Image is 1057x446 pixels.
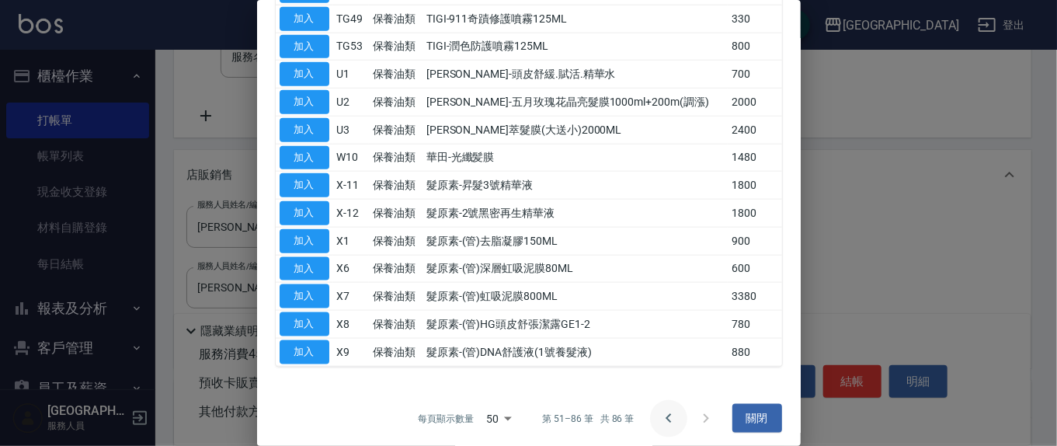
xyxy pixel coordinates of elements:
[333,89,369,117] td: U2
[369,5,422,33] td: 保養油類
[280,340,329,364] button: 加入
[369,144,422,172] td: 保養油類
[422,172,728,200] td: 髮原素-昇髮3號精華液
[333,116,369,144] td: U3
[333,200,369,228] td: X-12
[280,35,329,59] button: 加入
[333,283,369,311] td: X7
[369,172,422,200] td: 保養油類
[333,255,369,283] td: X6
[369,116,422,144] td: 保養油類
[728,61,781,89] td: 700
[728,311,781,339] td: 780
[369,89,422,117] td: 保養油類
[280,62,329,86] button: 加入
[333,338,369,366] td: X9
[422,33,728,61] td: TIGI-潤色防護噴霧125ML
[280,90,329,114] button: 加入
[732,404,782,433] button: 關閉
[333,227,369,255] td: X1
[422,311,728,339] td: 髮原素-(管)HG頭皮舒張潔露GE1-2
[422,116,728,144] td: [PERSON_NAME]萃髮膜(大送小)2000ML
[422,200,728,228] td: 髮原素-2號黑密再生精華液
[333,172,369,200] td: X-11
[422,5,728,33] td: TIGI-911奇蹟修護噴霧125ML
[280,7,329,31] button: 加入
[369,61,422,89] td: 保養油類
[280,201,329,225] button: 加入
[369,33,422,61] td: 保養油類
[728,144,781,172] td: 1480
[369,227,422,255] td: 保養油類
[369,283,422,311] td: 保養油類
[422,283,728,311] td: 髮原素-(管)虹吸泥膜800ML
[728,33,781,61] td: 800
[369,200,422,228] td: 保養油類
[422,144,728,172] td: 華田-光纖髪膜
[728,5,781,33] td: 330
[728,116,781,144] td: 2400
[480,398,517,440] div: 50
[369,311,422,339] td: 保養油類
[333,311,369,339] td: X8
[650,400,687,437] button: Go to previous page
[422,338,728,366] td: 髮原素-(管)DNA舒護液(1號養髮液)
[333,61,369,89] td: U1
[728,172,781,200] td: 1800
[333,33,369,61] td: TG53
[280,118,329,142] button: 加入
[333,144,369,172] td: W10
[333,5,369,33] td: TG49
[280,284,329,308] button: 加入
[728,255,781,283] td: 600
[280,146,329,170] button: 加入
[369,255,422,283] td: 保養油類
[280,312,329,336] button: 加入
[422,61,728,89] td: [PERSON_NAME]-頭皮舒緩.賦活.精華水
[422,255,728,283] td: 髮原素-(管)深層虹吸泥膜80ML
[418,412,474,426] p: 每頁顯示數量
[422,227,728,255] td: 髮原素-(管)去脂凝膠150ML
[422,89,728,117] td: [PERSON_NAME]-五月玫瑰花晶亮髮膜1000ml+200m(調漲)
[369,338,422,366] td: 保養油類
[280,173,329,197] button: 加入
[728,227,781,255] td: 900
[280,257,329,281] button: 加入
[542,412,634,426] p: 第 51–86 筆 共 86 筆
[280,229,329,253] button: 加入
[728,89,781,117] td: 2000
[728,338,781,366] td: 880
[728,283,781,311] td: 3380
[728,200,781,228] td: 1800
